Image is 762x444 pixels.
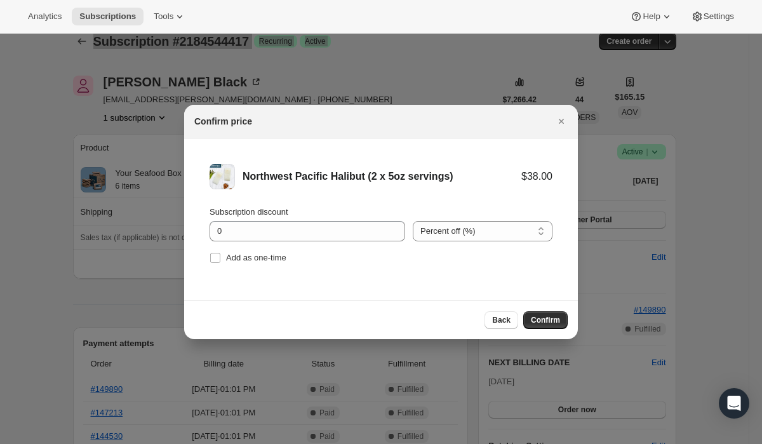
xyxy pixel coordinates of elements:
div: Open Intercom Messenger [719,388,749,419]
span: Add as one-time [226,253,286,262]
h2: Confirm price [194,115,252,128]
button: Back [485,311,518,329]
button: Tools [146,8,194,25]
button: Close [552,112,570,130]
button: Confirm [523,311,568,329]
span: Analytics [28,11,62,22]
span: Help [643,11,660,22]
div: Northwest Pacific Halibut (2 x 5oz servings) [243,170,521,183]
button: Help [622,8,680,25]
span: Tools [154,11,173,22]
span: Back [492,315,511,325]
button: Analytics [20,8,69,25]
button: Subscriptions [72,8,144,25]
span: Subscription discount [210,207,288,217]
span: Confirm [531,315,560,325]
img: Northwest Pacific Halibut (2 x 5oz servings) [210,164,235,189]
span: Subscriptions [79,11,136,22]
button: Settings [683,8,742,25]
span: Settings [704,11,734,22]
div: $38.00 [521,170,552,183]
